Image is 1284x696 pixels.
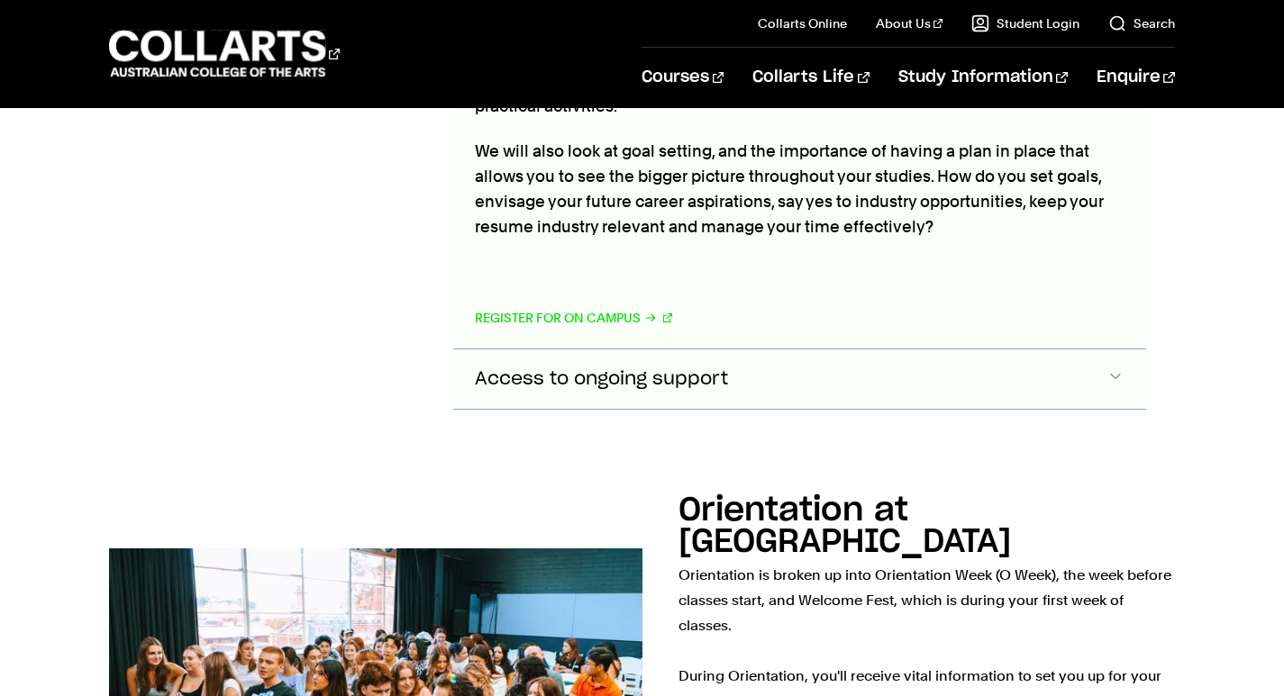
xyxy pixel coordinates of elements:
[898,48,1068,107] a: Study Information
[1108,14,1175,32] a: Search
[758,14,847,32] a: Collarts Online
[971,14,1079,32] a: Student Login
[678,494,1011,558] h2: Orientation at [GEOGRAPHIC_DATA]
[109,28,340,79] div: Go to homepage
[475,139,1125,240] p: We will also look at goal setting, and the importance of having a plan in place that allows you t...
[876,14,943,32] a: About Us
[475,305,672,330] a: Register for On campus
[1097,48,1175,107] a: Enquire
[453,349,1146,409] button: Access to ongoing support
[642,48,724,107] a: Courses
[752,48,869,107] a: Collarts Life
[475,369,728,390] span: Access to ongoing support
